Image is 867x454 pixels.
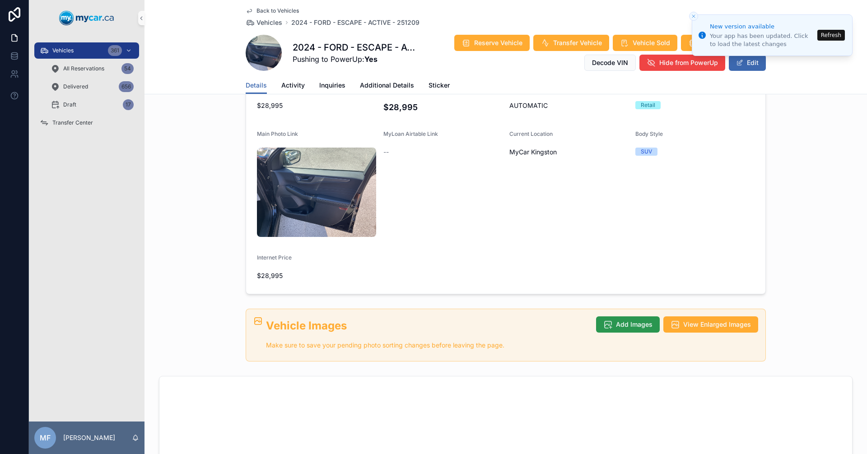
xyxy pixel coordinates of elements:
[246,81,267,90] span: Details
[663,316,758,333] button: View Enlarged Images
[584,55,636,71] button: Decode VIN
[257,271,376,280] span: $28,995
[34,115,139,131] a: Transfer Center
[553,38,602,47] span: Transfer Vehicle
[639,55,725,71] button: Hide from PowerUp
[59,11,114,25] img: App logo
[63,101,76,108] span: Draft
[52,119,93,126] span: Transfer Center
[45,60,139,77] a: All Reservations54
[360,77,414,95] a: Additional Details
[383,130,438,137] span: MyLoan Airtable Link
[817,30,845,41] button: Refresh
[266,318,589,333] h2: Vehicle Images
[63,433,115,442] p: [PERSON_NAME]
[659,58,718,67] span: Hide from PowerUp
[509,130,553,137] span: Current Location
[266,318,589,351] div: ## Vehicle Images Make sure to save your pending photo sorting changes before leaving the page.
[383,148,389,157] span: --
[509,148,557,157] span: MyCar Kingston
[596,316,660,333] button: Add Images
[429,77,450,95] a: Sticker
[257,148,376,237] img: uc
[257,254,292,261] span: Internet Price
[616,320,653,329] span: Add Images
[52,47,74,54] span: Vehicles
[63,83,88,90] span: Delivered
[246,18,282,27] a: Vehicles
[281,81,305,90] span: Activity
[474,38,522,47] span: Reserve Vehicle
[429,81,450,90] span: Sticker
[121,63,134,74] div: 54
[633,38,670,47] span: Vehicle Sold
[34,42,139,59] a: Vehicles361
[246,77,267,94] a: Details
[256,18,282,27] span: Vehicles
[108,45,122,56] div: 361
[63,65,104,72] span: All Reservations
[45,97,139,113] a: Draft17
[29,36,144,143] div: scrollable content
[710,22,815,31] div: New version available
[266,340,589,351] p: Make sure to save your pending photo sorting changes before leaving the page.
[257,101,376,110] span: $28,995
[119,81,134,92] div: 656
[256,7,299,14] span: Back to Vehicles
[683,320,751,329] span: View Enlarged Images
[383,101,503,113] h4: $28,995
[729,55,766,71] button: Edit
[364,55,378,64] strong: Yes
[319,77,345,95] a: Inquiries
[293,54,417,65] span: Pushing to PowerUp:
[293,41,417,54] h1: 2024 - FORD - ESCAPE - ACTIVE - 251209
[454,35,530,51] button: Reserve Vehicle
[257,130,298,137] span: Main Photo Link
[291,18,420,27] a: 2024 - FORD - ESCAPE - ACTIVE - 251209
[281,77,305,95] a: Activity
[45,79,139,95] a: Delivered656
[123,99,134,110] div: 17
[681,35,766,51] button: Take For Test Drive
[641,148,652,156] div: SUV
[40,432,51,443] span: MF
[689,12,698,21] button: Close toast
[246,7,299,14] a: Back to Vehicles
[509,101,628,110] span: AUTOMATIC
[319,81,345,90] span: Inquiries
[613,35,677,51] button: Vehicle Sold
[641,101,655,109] div: Retail
[710,32,815,48] div: Your app has been updated. Click to load the latest changes
[533,35,609,51] button: Transfer Vehicle
[635,130,663,137] span: Body Style
[360,81,414,90] span: Additional Details
[592,58,628,67] span: Decode VIN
